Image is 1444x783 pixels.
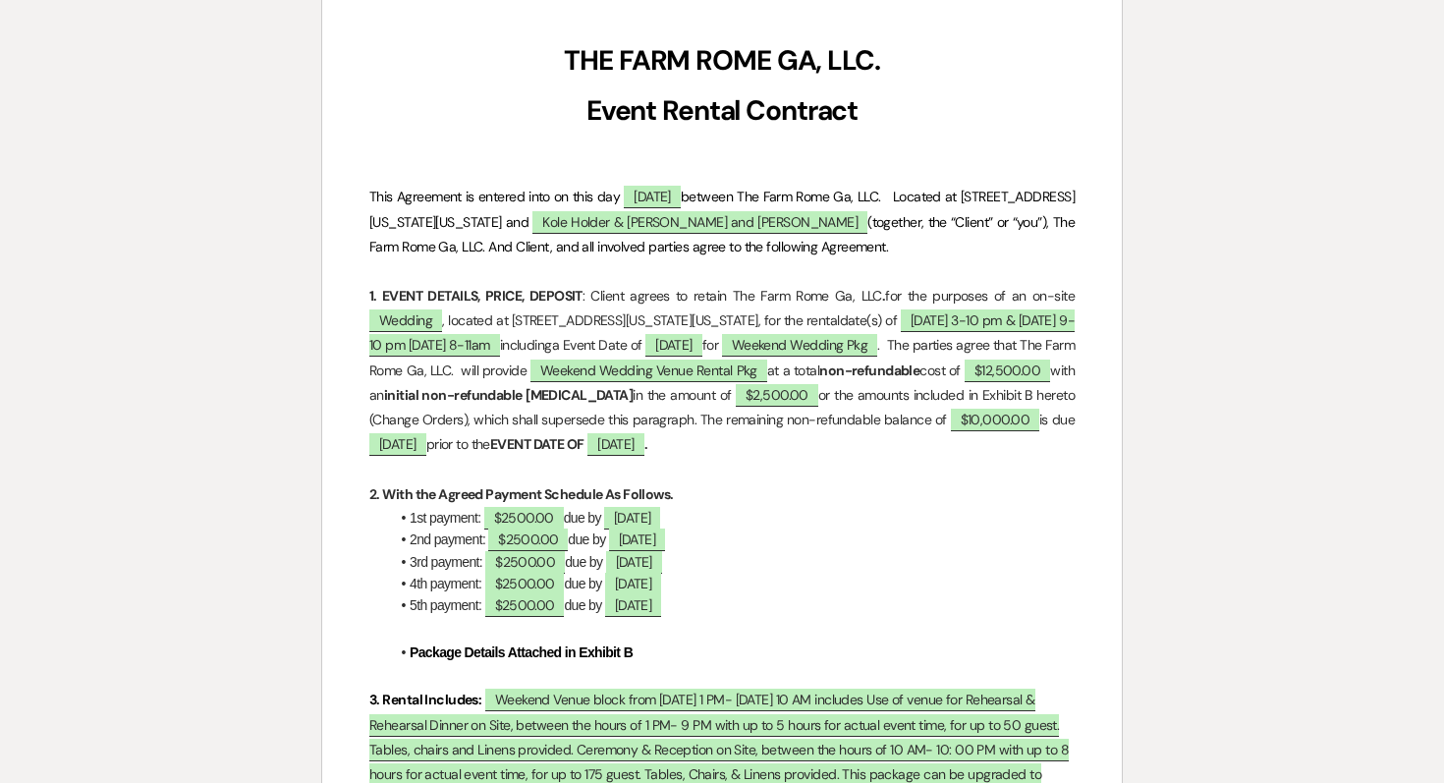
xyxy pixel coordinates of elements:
span: Kole Holder & [PERSON_NAME] and [PERSON_NAME] [532,211,867,234]
strong: 3. Rental Includes: [369,691,481,708]
span: [DATE] [605,594,661,617]
span: [DATE] [609,529,665,551]
span: $2500.00 [485,551,565,574]
strong: 2. With the Agreed Payment Schedule As Follows. [369,485,674,503]
span: for [702,336,718,354]
span: between The Farm Rome Ga, LLC. Located at [STREET_ADDRESS][US_STATE][US_STATE] and [369,188,1075,230]
span: [DATE] 3-10 pm & [DATE] 9-10 pm [DATE] 8-11am [369,309,1075,357]
strong: . [644,435,647,453]
strong: 1. EVENT DETAILS, PRICE, DEPOSIT [369,287,583,305]
span: $2,500.00 [736,384,818,407]
span: [DATE] [604,507,660,530]
span: . The parties agree that The Farm Rome Ga, LLC. will provide [369,336,1078,378]
span: (together, the “Client” or “you”), The Farm Rome Ga, LLC. And Client, and all involved parties ag... [369,213,1078,255]
strong: non-refundable [819,362,919,379]
span: at a total [767,362,819,379]
span: with an [369,362,1078,404]
span: This Agreement is entered into on this day [369,188,620,205]
strong: initial non-refundable [MEDICAL_DATA] [384,386,633,404]
span: is due [1039,411,1075,428]
span: $2500.00 [485,573,565,595]
span: , located at [STREET_ADDRESS][US_STATE][US_STATE], for the rental [442,311,839,329]
span: $2500.00 [485,594,565,617]
span: [DATE] [624,186,681,208]
span: [DATE] [645,334,702,357]
span: $2500.00 [484,507,564,530]
strong: Event Rental Contract [586,92,858,129]
strong: EVENT DATE OF [490,435,584,453]
span: Weekend Wedding Venue Rental Pkg [530,360,767,382]
span: [DATE] [605,573,661,595]
span: $2500.00 [488,529,568,551]
span: a Event Date of [552,336,642,354]
span: [DATE] [369,433,426,456]
li: 1st payment: due by [389,507,1075,529]
span: cost of [919,362,961,379]
li: 2nd payment: due by [389,529,1075,550]
span: Wedding [369,309,442,332]
strong: THE FARM ROME GA, LLC. [564,42,879,79]
span: $12,500.00 [965,360,1050,382]
span: [DATE] [587,433,644,456]
li: 5th payment: due by [389,594,1075,616]
strong: . [882,287,885,305]
li: 3rd payment: due by [389,551,1075,573]
span: [DATE] [606,551,662,574]
span: prior to the [426,435,490,453]
span: $10,000.00 [951,409,1039,431]
p: date(s) of including [369,284,1075,457]
span: : Client agrees to retain The Farm Rome Ga, LLC [583,287,882,305]
span: in the amount of [633,386,731,404]
li: 4th payment: due by [389,573,1075,594]
span: Weekend Wedding Pkg [722,334,878,357]
strong: Package Details Attached in Exhibit B [410,644,633,660]
span: for the purposes of an on-site [885,287,1075,305]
